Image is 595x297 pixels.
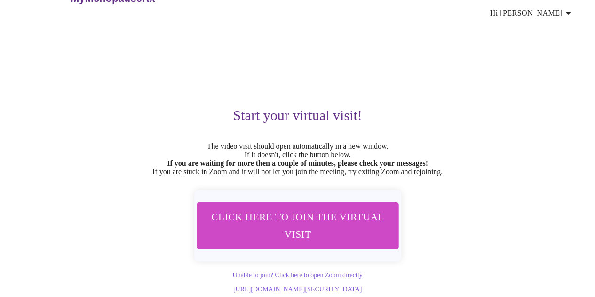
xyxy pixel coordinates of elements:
[15,142,580,176] p: The video visit should open automatically in a new window. If it doesn't, click the button below....
[232,272,362,279] a: Unable to join? Click here to open Zoom directly
[486,4,578,23] button: Hi [PERSON_NAME]
[15,107,580,123] h3: Start your virtual visit!
[167,159,428,167] strong: If you are waiting for more then a couple of minutes, please check your messages!
[197,202,398,249] button: Click here to join the virtual visit
[209,209,386,243] span: Click here to join the virtual visit
[490,7,574,20] span: Hi [PERSON_NAME]
[233,286,362,293] a: [URL][DOMAIN_NAME][SECURITY_DATA]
